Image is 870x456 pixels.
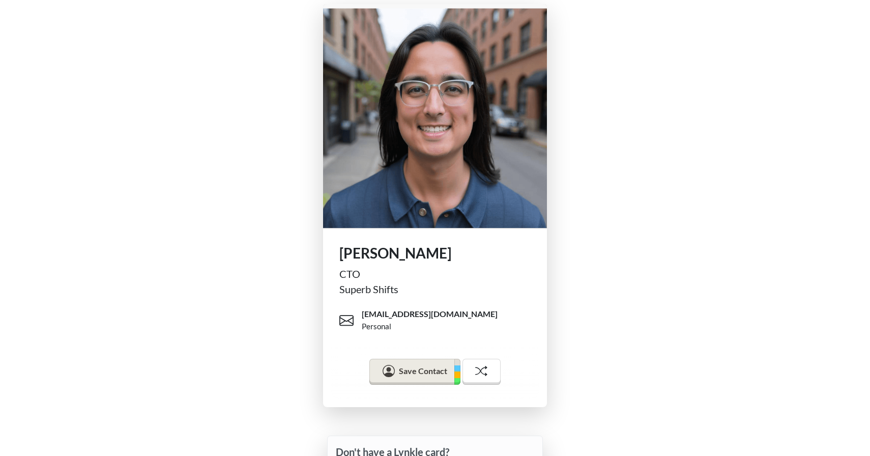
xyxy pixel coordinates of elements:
span: [EMAIL_ADDRESS][DOMAIN_NAME] [362,308,498,320]
button: Save Contact [369,359,460,385]
img: profile picture [323,4,547,228]
span: Save Contact [399,366,447,376]
h1: [PERSON_NAME] [339,245,531,262]
div: CTO [339,266,531,281]
a: [EMAIL_ADDRESS][DOMAIN_NAME]Personal [339,305,539,336]
div: Superb Shifts [339,281,531,297]
div: Personal [362,321,391,332]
